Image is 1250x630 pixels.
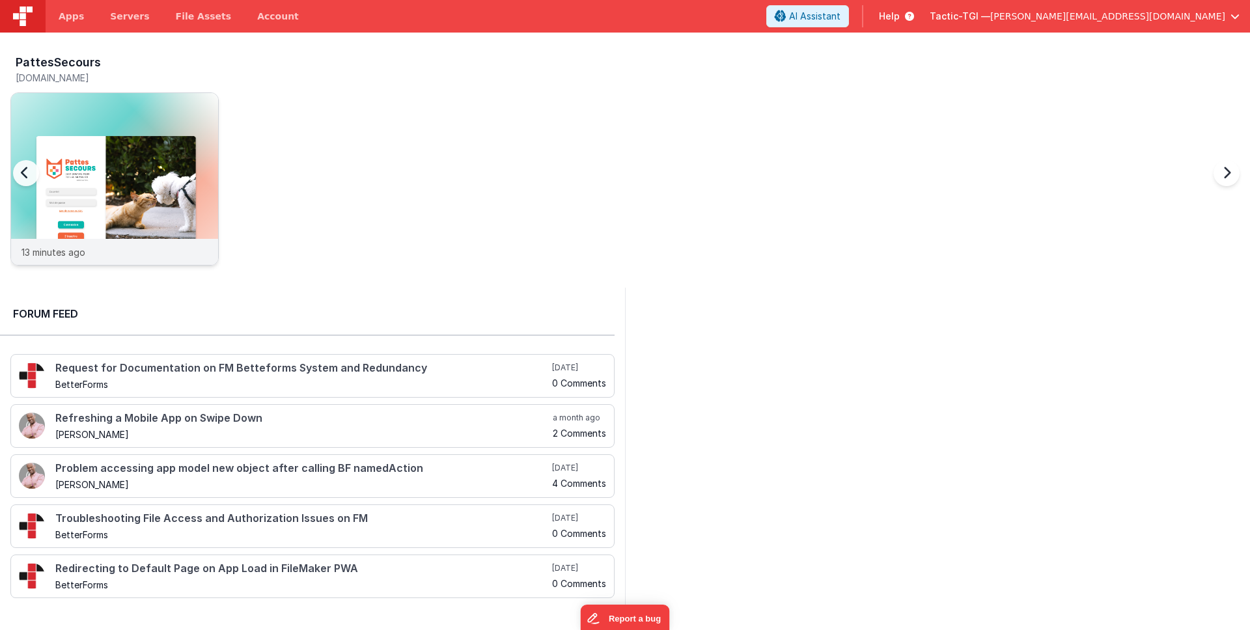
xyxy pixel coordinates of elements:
h4: Request for Documentation on FM Betteforms System and Redundancy [55,363,549,374]
h5: [PERSON_NAME] [55,430,550,439]
h5: 0 Comments [552,528,606,538]
h5: BetterForms [55,530,549,540]
img: 295_2.png [19,513,45,539]
h5: a month ago [553,413,606,423]
a: Refreshing a Mobile App on Swipe Down [PERSON_NAME] a month ago 2 Comments [10,404,615,448]
span: Apps [59,10,84,23]
h3: PattesSecours [16,56,101,69]
h5: 0 Comments [552,579,606,588]
h4: Problem accessing app model new object after calling BF namedAction [55,463,549,474]
span: AI Assistant [789,10,840,23]
span: File Assets [176,10,232,23]
h5: [DATE] [552,513,606,523]
h5: [DATE] [552,463,606,473]
button: Tactic-TGI — [PERSON_NAME][EMAIL_ADDRESS][DOMAIN_NAME] [930,10,1240,23]
h5: [PERSON_NAME] [55,480,549,489]
h2: Forum Feed [13,306,602,322]
h5: BetterForms [55,580,549,590]
img: 411_2.png [19,413,45,439]
img: 295_2.png [19,563,45,589]
span: Tactic-TGI — [930,10,990,23]
img: 411_2.png [19,463,45,489]
h5: 0 Comments [552,378,606,388]
h4: Redirecting to Default Page on App Load in FileMaker PWA [55,563,549,575]
a: Redirecting to Default Page on App Load in FileMaker PWA BetterForms [DATE] 0 Comments [10,555,615,598]
h5: [DOMAIN_NAME] [16,73,219,83]
h4: Troubleshooting File Access and Authorization Issues on FM [55,513,549,525]
button: AI Assistant [766,5,849,27]
span: [PERSON_NAME][EMAIL_ADDRESS][DOMAIN_NAME] [990,10,1225,23]
h5: 4 Comments [552,478,606,488]
h4: Refreshing a Mobile App on Swipe Down [55,413,550,424]
a: Request for Documentation on FM Betteforms System and Redundancy BetterForms [DATE] 0 Comments [10,354,615,398]
a: Problem accessing app model new object after calling BF namedAction [PERSON_NAME] [DATE] 4 Comments [10,454,615,498]
a: Troubleshooting File Access and Authorization Issues on FM BetterForms [DATE] 0 Comments [10,504,615,548]
span: Servers [110,10,149,23]
h5: [DATE] [552,563,606,573]
span: Help [879,10,900,23]
h5: 2 Comments [553,428,606,438]
img: 295_2.png [19,363,45,389]
h5: [DATE] [552,363,606,373]
h5: BetterForms [55,379,549,389]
